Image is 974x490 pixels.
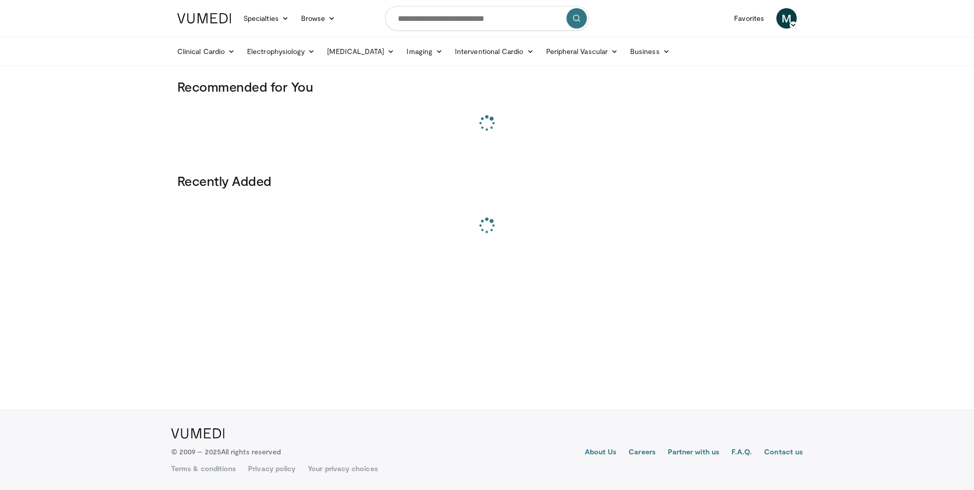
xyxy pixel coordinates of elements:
img: VuMedi Logo [177,13,231,23]
a: Partner with us [668,447,719,459]
a: M [776,8,797,29]
a: Contact us [764,447,803,459]
a: Business [624,41,676,62]
span: All rights reserved [221,447,281,456]
a: Browse [295,8,342,29]
h3: Recently Added [177,173,797,189]
a: Favorites [728,8,770,29]
a: Your privacy choices [308,464,377,474]
a: About Us [585,447,617,459]
a: Interventional Cardio [449,41,540,62]
a: Peripheral Vascular [540,41,624,62]
a: F.A.Q. [732,447,752,459]
a: Privacy policy [248,464,295,474]
a: Electrophysiology [241,41,321,62]
a: [MEDICAL_DATA] [321,41,400,62]
a: Imaging [400,41,449,62]
a: Specialties [237,8,295,29]
p: © 2009 – 2025 [171,447,281,457]
a: Clinical Cardio [171,41,241,62]
a: Careers [629,447,656,459]
a: Terms & conditions [171,464,236,474]
h3: Recommended for You [177,78,797,95]
input: Search topics, interventions [385,6,589,31]
img: VuMedi Logo [171,428,225,439]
